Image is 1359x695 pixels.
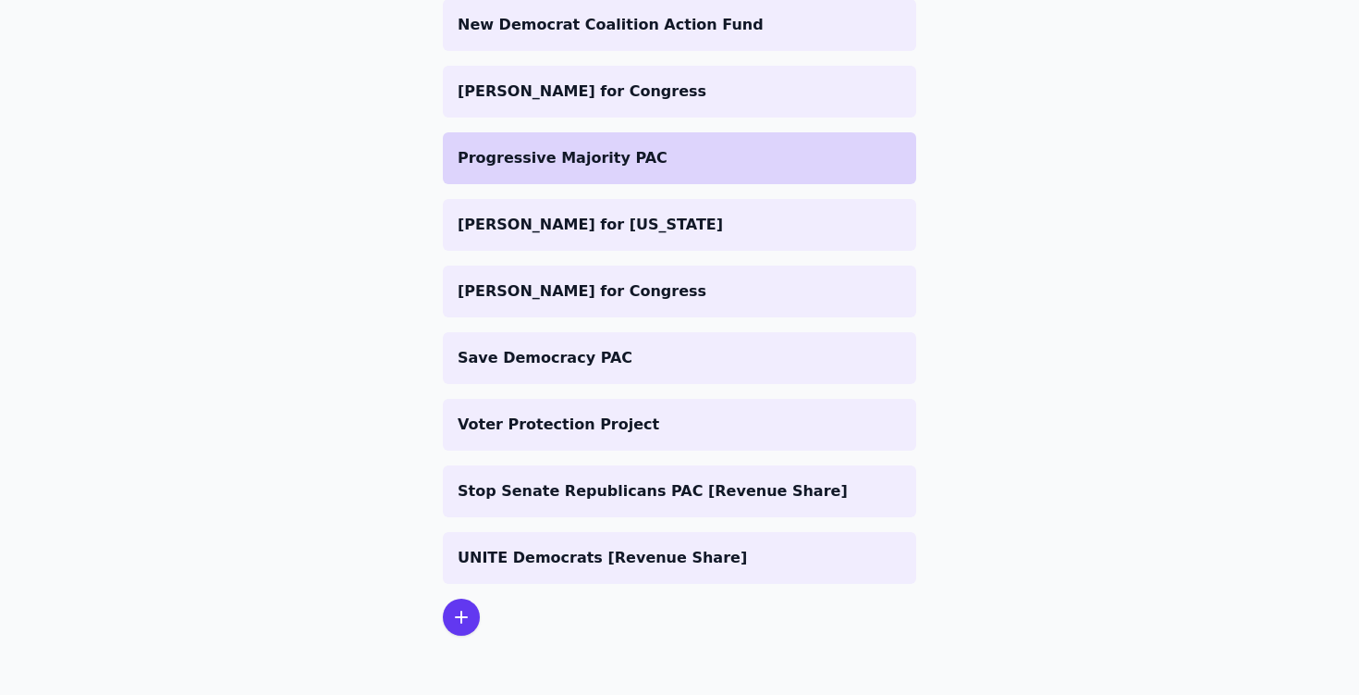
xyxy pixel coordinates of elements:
[443,465,916,517] a: Stop Senate Republicans PAC [Revenue Share]
[458,147,901,169] p: Progressive Majority PAC
[458,480,901,503] p: Stop Senate Republicans PAC [Revenue Share]
[458,414,901,436] p: Voter Protection Project
[443,532,916,584] a: UNITE Democrats [Revenue Share]
[443,199,916,251] a: [PERSON_NAME] for [US_STATE]
[443,66,916,118] a: [PERSON_NAME] for Congress
[443,132,916,184] a: Progressive Majority PAC
[458,81,901,103] p: [PERSON_NAME] for Congress
[458,347,901,369] p: Save Democracy PAC
[443,266,916,317] a: [PERSON_NAME] for Congress
[458,280,901,303] p: [PERSON_NAME] for Congress
[443,332,916,384] a: Save Democracy PAC
[458,547,901,569] p: UNITE Democrats [Revenue Share]
[458,14,901,36] p: New Democrat Coalition Action Fund
[443,399,916,451] a: Voter Protection Project
[458,214,901,236] p: [PERSON_NAME] for [US_STATE]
